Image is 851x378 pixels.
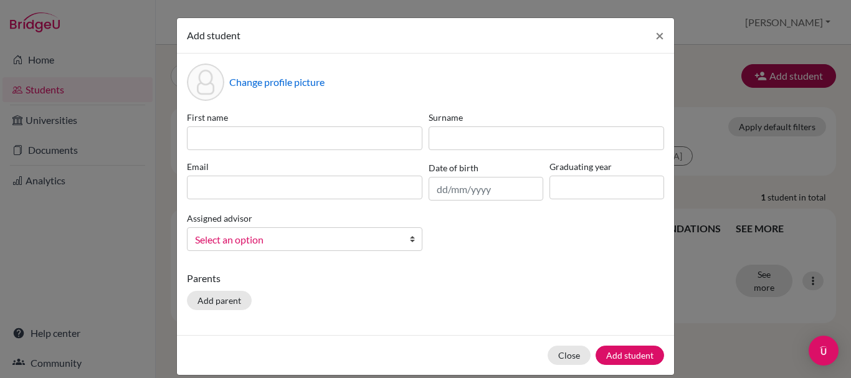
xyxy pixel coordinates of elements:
div: Open Intercom Messenger [809,336,839,366]
span: Add student [187,29,240,41]
label: First name [187,111,422,124]
label: Graduating year [549,160,664,173]
label: Date of birth [429,161,478,174]
button: Close [548,346,591,365]
label: Assigned advisor [187,212,252,225]
input: dd/mm/yyyy [429,177,543,201]
button: Add student [596,346,664,365]
span: × [655,26,664,44]
div: Profile picture [187,64,224,101]
button: Close [645,18,674,53]
button: Add parent [187,291,252,310]
p: Parents [187,271,664,286]
label: Email [187,160,422,173]
span: Select an option [195,232,398,248]
label: Surname [429,111,664,124]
